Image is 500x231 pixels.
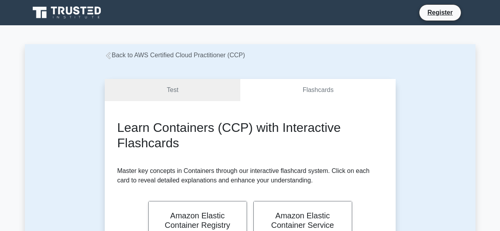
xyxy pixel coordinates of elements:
[240,79,395,101] a: Flashcards
[117,120,383,150] h2: Learn Containers (CCP) with Interactive Flashcards
[105,79,241,101] a: Test
[105,52,245,58] a: Back to AWS Certified Cloud Practitioner (CCP)
[423,8,457,17] a: Register
[117,166,383,185] p: Master key concepts in Containers through our interactive flashcard system. Click on each card to...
